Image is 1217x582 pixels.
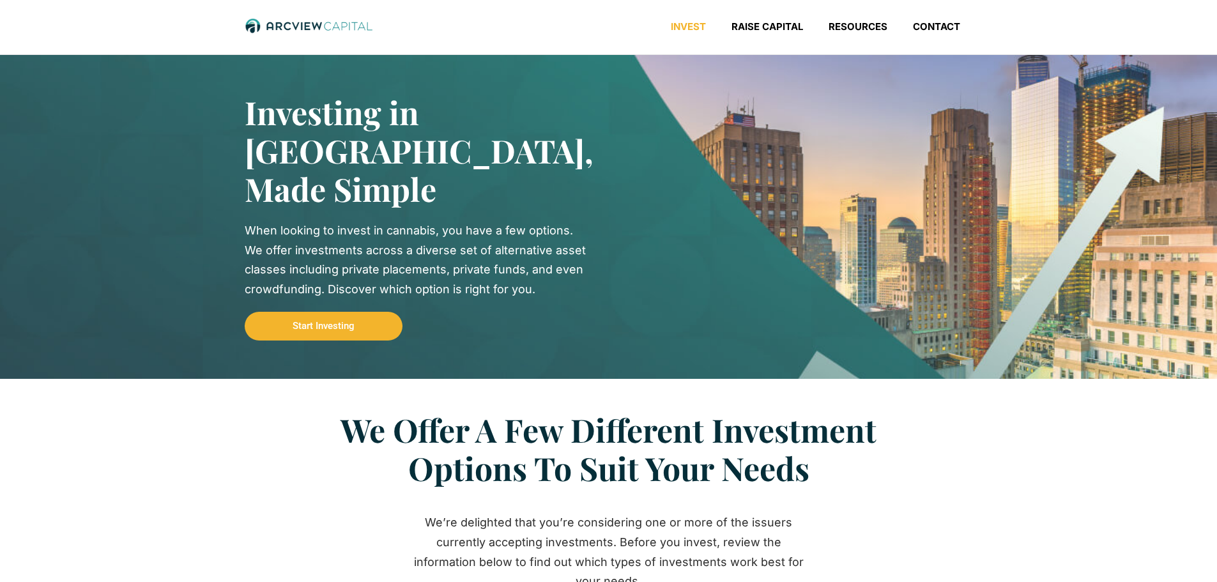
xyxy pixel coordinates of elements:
div: When looking to invest in cannabis, you have a few options. We offer investments across a diverse... [245,221,590,299]
span: Start Investing [293,321,355,331]
a: Resources [816,20,900,33]
h2: Investing in [GEOGRAPHIC_DATA], Made Simple [245,93,570,208]
a: Start Investing [245,312,402,341]
h2: We Offer A Few Different Investment Options To Suit Your Needs [296,411,922,487]
a: Contact [900,20,973,33]
a: Raise Capital [719,20,816,33]
a: Invest [658,20,719,33]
